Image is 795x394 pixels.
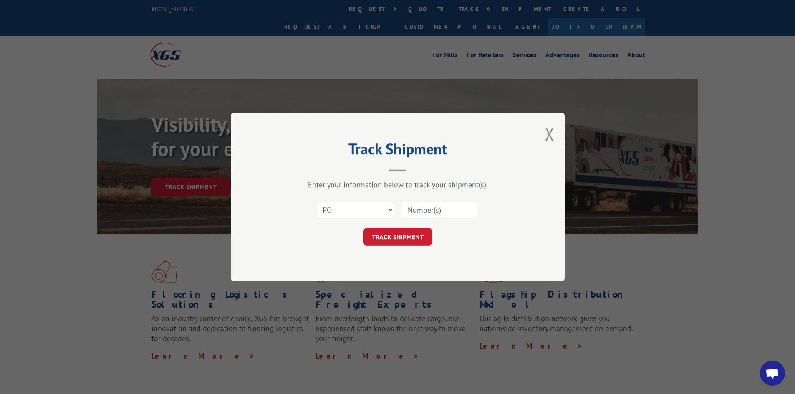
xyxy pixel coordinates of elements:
button: Close modal [545,123,554,145]
input: Number(s) [401,201,477,218]
h2: Track Shipment [273,143,523,159]
div: Enter your information below to track your shipment(s). [273,180,523,189]
button: TRACK SHIPMENT [363,228,432,246]
div: Open chat [760,361,785,386]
